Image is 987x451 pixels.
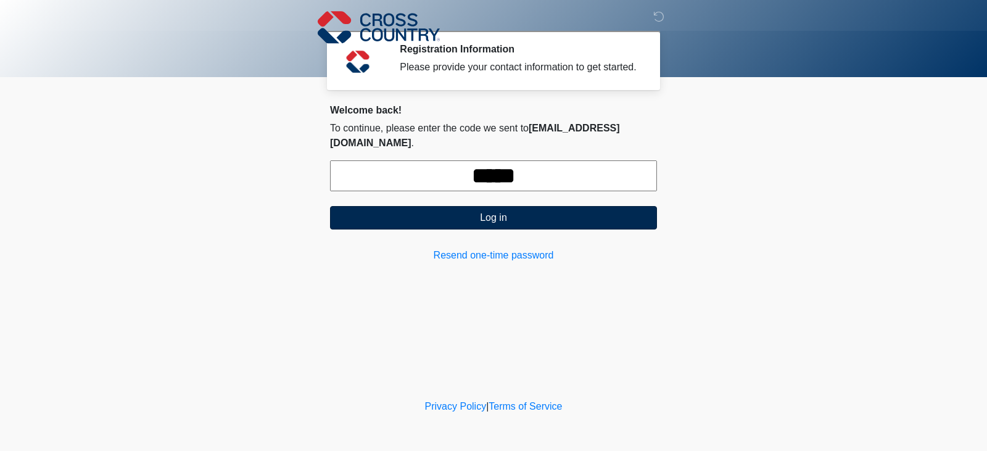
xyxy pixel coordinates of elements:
a: Terms of Service [489,401,562,412]
p: To continue, please enter the code we sent to . [330,121,657,151]
a: | [486,401,489,412]
a: Privacy Policy [425,401,487,412]
img: Cross Country Logo [318,9,440,45]
h2: Welcome back! [330,104,657,116]
button: Log in [330,206,657,230]
div: Please provide your contact information to get started. [400,60,638,75]
a: Resend one-time password [330,248,657,263]
img: Agent Avatar [339,43,376,80]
